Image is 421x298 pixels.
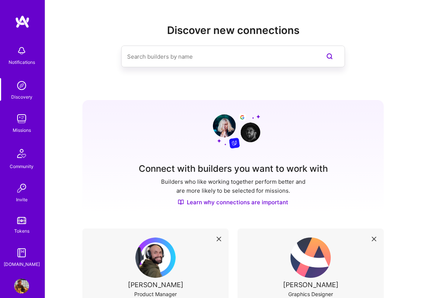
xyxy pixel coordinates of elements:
[178,198,288,206] a: Learn why connections are important
[17,217,26,224] img: tokens
[288,290,333,298] div: Graphics Designer
[13,126,31,134] div: Missions
[4,260,40,268] div: [DOMAIN_NAME]
[206,108,260,149] img: Grow your network
[13,145,31,162] img: Community
[10,162,34,170] div: Community
[12,279,31,294] a: User Avatar
[14,245,29,260] img: guide book
[372,237,376,241] i: icon Close
[82,24,384,37] h2: Discover new connections
[14,43,29,58] img: bell
[127,47,309,66] input: Search builders by name
[134,290,177,298] div: Product Manager
[15,15,30,28] img: logo
[14,227,29,235] div: Tokens
[14,111,29,126] img: teamwork
[128,281,183,289] div: [PERSON_NAME]
[290,238,331,278] img: User Avatar
[135,238,176,278] img: User Avatar
[16,196,28,204] div: Invite
[283,281,339,289] div: [PERSON_NAME]
[14,181,29,196] img: Invite
[11,93,32,101] div: Discovery
[160,177,307,195] p: Builders who like working together perform better and are more likely to be selected for missions.
[9,58,35,66] div: Notifications
[325,52,334,61] i: icon SearchPurple
[217,237,221,241] i: icon Close
[14,78,29,93] img: discovery
[139,164,328,174] h3: Connect with builders you want to work with
[14,279,29,294] img: User Avatar
[178,199,184,205] img: Discover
